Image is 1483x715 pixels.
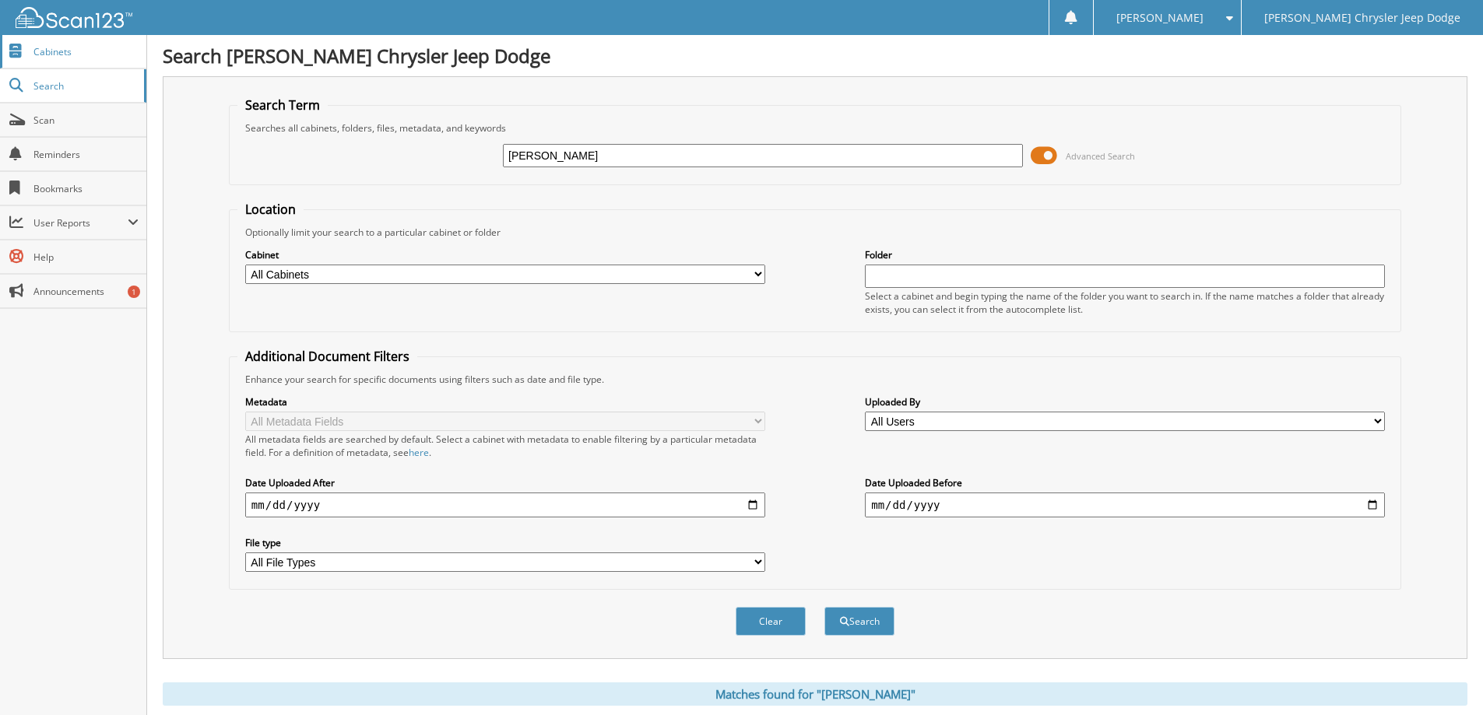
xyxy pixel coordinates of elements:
[237,348,417,365] legend: Additional Document Filters
[1116,13,1204,23] span: [PERSON_NAME]
[33,45,139,58] span: Cabinets
[163,682,1467,706] div: Matches found for "[PERSON_NAME]"
[237,201,304,218] legend: Location
[128,286,140,298] div: 1
[865,248,1385,261] label: Folder
[33,251,139,264] span: Help
[865,395,1385,408] label: Uploaded By
[237,96,328,114] legend: Search Term
[1066,150,1135,162] span: Advanced Search
[865,492,1385,517] input: end
[824,607,894,636] button: Search
[33,216,128,230] span: User Reports
[237,121,1393,135] div: Searches all cabinets, folders, files, metadata, and keywords
[237,226,1393,239] div: Optionally limit your search to a particular cabinet or folder
[865,476,1385,489] label: Date Uploaded Before
[1264,13,1460,23] span: [PERSON_NAME] Chrysler Jeep Dodge
[237,373,1393,386] div: Enhance your search for specific documents using filters such as date and file type.
[245,395,765,408] label: Metadata
[33,114,139,127] span: Scan
[245,536,765,549] label: File type
[33,79,136,93] span: Search
[245,433,765,459] div: All metadata fields are searched by default. Select a cabinet with metadata to enable filtering b...
[245,248,765,261] label: Cabinet
[409,446,429,459] a: here
[865,289,1385,316] div: Select a cabinet and begin typing the name of the folder you want to search in. If the name match...
[16,7,132,28] img: scan123-logo-white.svg
[33,285,139,298] span: Announcements
[163,43,1467,68] h1: Search [PERSON_NAME] Chrysler Jeep Dodge
[736,607,806,636] button: Clear
[245,492,765,517] input: start
[245,476,765,489] label: Date Uploaded After
[33,148,139,161] span: Reminders
[33,182,139,195] span: Bookmarks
